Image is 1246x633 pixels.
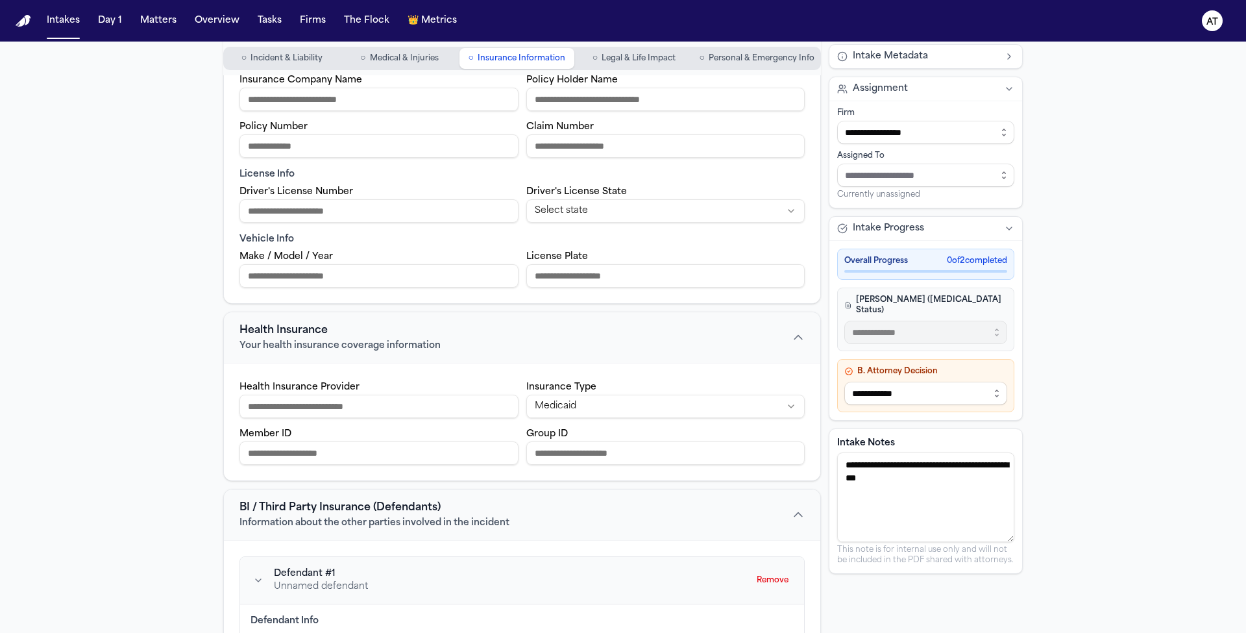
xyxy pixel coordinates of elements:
[250,615,794,628] div: Defendant Info
[239,395,519,418] input: Health insurance provider
[526,134,805,158] input: PIP claim number
[526,252,588,262] label: License Plate
[239,88,519,111] input: PIP insurance company
[526,199,805,223] button: State select
[274,580,746,593] div: Unnamed defendant
[837,121,1014,144] input: Select firm
[239,75,362,85] label: Insurance Company Name
[250,53,323,64] span: Incident & Liability
[239,340,441,353] span: Your health insurance coverage information
[837,108,1014,118] div: Firm
[592,52,598,65] span: ○
[239,252,333,262] label: Make / Model / Year
[135,9,182,32] button: Matters
[829,45,1022,68] button: Intake Metadata
[239,500,441,515] span: BI / Third Party Insurance (Defendants)
[42,9,85,32] button: Intakes
[577,48,692,69] button: Go to Legal & Life Impact
[526,441,805,465] input: Health insurance group ID
[252,9,287,32] button: Tasks
[853,222,924,235] span: Intake Progress
[339,9,395,32] button: The Flock
[829,217,1022,240] button: Intake Progress
[239,187,353,197] label: Driver's License Number
[709,53,814,64] span: Personal & Emergency Info
[837,190,920,200] span: Currently unassigned
[224,490,820,540] button: BI / Third Party Insurance (Defendants)Information about the other parties involved in the incident
[837,164,1014,187] input: Assign to staff member
[239,429,291,439] label: Member ID
[239,264,519,288] input: Vehicle make model year
[526,88,805,111] input: PIP policy holder name
[837,453,1014,542] textarea: Intake notes
[468,52,473,65] span: ○
[751,570,794,591] button: Remove
[402,9,462,32] button: crownMetrics
[189,9,245,32] button: Overview
[239,233,805,246] div: Vehicle Info
[274,567,336,580] span: Defendant # 1
[360,52,365,65] span: ○
[16,15,31,27] img: Finch Logo
[526,429,568,439] label: Group ID
[16,15,31,27] a: Home
[295,9,331,32] button: Firms
[526,75,618,85] label: Policy Holder Name
[829,77,1022,101] button: Assignment
[602,53,676,64] span: Legal & Life Impact
[853,82,908,95] span: Assignment
[459,48,574,69] button: Go to Insurance Information
[239,382,360,392] label: Health Insurance Provider
[250,567,746,593] div: Collapse defendant details
[93,9,127,32] button: Day 1
[837,545,1014,565] p: This note is for internal use only and will not be included in the PDF shared with attorneys.
[239,517,509,530] span: Information about the other parties involved in the incident
[239,122,308,132] label: Policy Number
[844,366,1007,377] h4: B. Attorney Decision
[239,323,328,338] span: Health Insurance
[370,53,439,64] span: Medical & Injuries
[837,151,1014,161] div: Assigned To
[947,256,1007,266] span: 0 of 2 completed
[700,52,705,65] span: ○
[526,264,805,288] input: Vehicle license plate
[478,53,565,64] span: Insurance Information
[837,437,1014,450] label: Intake Notes
[239,134,519,158] input: PIP policy number
[239,441,519,465] input: Health insurance member ID
[526,187,627,197] label: Driver's License State
[224,312,820,363] button: Health InsuranceYour health insurance coverage information
[239,168,805,181] div: License Info
[694,48,820,69] button: Go to Personal & Emergency Info
[526,122,594,132] label: Claim Number
[853,50,928,63] span: Intake Metadata
[844,295,1007,316] h4: [PERSON_NAME] ([MEDICAL_DATA] Status)
[239,199,519,223] input: Driver's License Number
[844,256,908,266] span: Overall Progress
[225,48,339,69] button: Go to Incident & Liability
[241,52,247,65] span: ○
[342,48,457,69] button: Go to Medical & Injuries
[526,382,596,392] label: Insurance Type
